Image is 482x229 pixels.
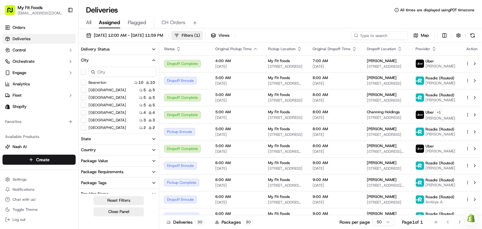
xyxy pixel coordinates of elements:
[3,3,65,18] button: My Fit Foods[EMAIL_ADDRESS][DOMAIN_NAME]
[44,106,76,111] a: Powered byPylon
[367,200,405,205] span: [STREET_ADDRESS]
[426,211,454,216] span: Roadie (Routed)
[268,46,296,51] span: Pickup Location
[3,102,76,112] a: Shopify
[400,8,474,13] span: All times are displayed using PDT timezone
[426,200,454,205] span: Ambiya A.
[426,127,454,132] span: Roadie (Routed)
[313,98,357,103] span: [DATE]
[367,64,405,69] span: [STREET_ADDRESS]
[6,25,114,35] p: Welcome 👋
[59,91,101,97] span: API Documentation
[153,118,155,123] span: 3
[215,149,258,154] span: [DATE]
[215,75,258,80] span: 5:00 AM
[416,93,424,102] img: roadie-logo-v2.jpg
[268,64,303,69] span: [STREET_ADDRESS]
[215,92,258,97] span: 5:00 AM
[153,103,155,108] span: 5
[367,46,396,51] span: Dropoff Location
[313,143,357,148] span: 8:00 AM
[313,81,357,86] span: [DATE]
[81,57,89,63] div: City
[3,215,76,224] button: Log out
[367,183,405,188] span: [STREET_ADDRESS][PERSON_NAME]
[88,67,156,77] input: City
[426,166,455,171] span: [PERSON_NAME]
[268,92,290,97] span: My Fit Foods
[153,95,155,100] span: 5
[18,4,43,11] button: My Fit Foods
[268,132,303,137] span: [STREET_ADDRESS]
[3,155,76,165] button: Create
[426,144,434,149] span: Uber
[5,144,73,150] a: Nash AI
[78,156,159,166] button: Package Value
[215,200,258,205] span: [DATE]
[13,36,30,42] span: Deliveries
[218,33,229,38] span: Views
[3,185,76,194] button: Notifications
[3,34,76,44] a: Deliveries
[426,98,455,103] span: [PERSON_NAME]
[367,194,397,199] span: [PERSON_NAME]
[215,98,258,103] span: [DATE]
[3,175,76,184] button: Settings
[313,149,357,154] span: [DATE]
[416,212,424,221] img: roadie-logo-v2.jpg
[215,126,258,131] span: 5:00 AM
[268,109,290,114] span: My Fit Foods
[268,211,290,216] span: My Fit Foods
[215,183,258,188] span: [DATE]
[426,161,454,166] span: Roadie (Routed)
[13,81,30,87] span: Analytics
[268,183,303,188] span: [STREET_ADDRESS][PERSON_NAME]
[78,44,159,55] button: Delivery Status
[426,116,455,121] span: [PERSON_NAME]
[313,166,357,171] span: [DATE]
[367,177,397,182] span: [PERSON_NAME]
[215,58,258,63] span: 4:00 AM
[81,191,109,197] div: Provider Name
[367,143,397,148] span: [PERSON_NAME]
[367,211,397,216] span: [PERSON_NAME]
[81,136,91,142] div: State
[351,31,408,40] input: Type to search
[53,92,58,97] div: 💻
[268,98,303,103] span: [STREET_ADDRESS]
[138,80,143,85] span: 10
[215,194,258,199] span: 6:00 AM
[215,211,258,216] span: 6:00 AM
[268,81,303,86] span: [STREET_ADDRESS][PERSON_NAME]
[3,195,76,204] button: Chat with us!
[6,6,19,19] img: Nash
[208,31,232,40] button: Views
[215,143,258,148] span: 5:00 AM
[367,98,405,103] span: [STREET_ADDRESS]
[182,33,200,38] span: Filters
[215,64,258,69] span: [DATE]
[3,90,76,100] button: Fleet
[78,145,159,155] button: Country
[13,91,48,97] span: Knowledge Base
[367,92,397,97] span: [PERSON_NAME]
[78,189,159,199] button: Provider Name
[4,88,51,100] a: 📗Knowledge Base
[426,194,454,200] span: Roadie (Routed)
[367,81,405,86] span: [STREET_ADDRESS]
[128,19,146,26] span: Flagged
[468,31,477,40] button: Refresh
[313,194,357,199] span: 9:00 AM
[13,207,38,212] span: Toggle Theme
[416,111,424,119] img: uber-new-logo.jpeg
[88,103,126,108] label: [GEOGRAPHIC_DATA]
[416,128,424,136] img: roadie-logo-v2.jpg
[153,125,155,130] span: 2
[416,77,424,85] img: roadie-logo-v2.jpg
[13,187,35,192] span: Notifications
[195,219,205,225] div: 30
[81,46,110,52] div: Delivery Status
[78,134,159,144] button: State
[268,126,290,131] span: My Fit Foods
